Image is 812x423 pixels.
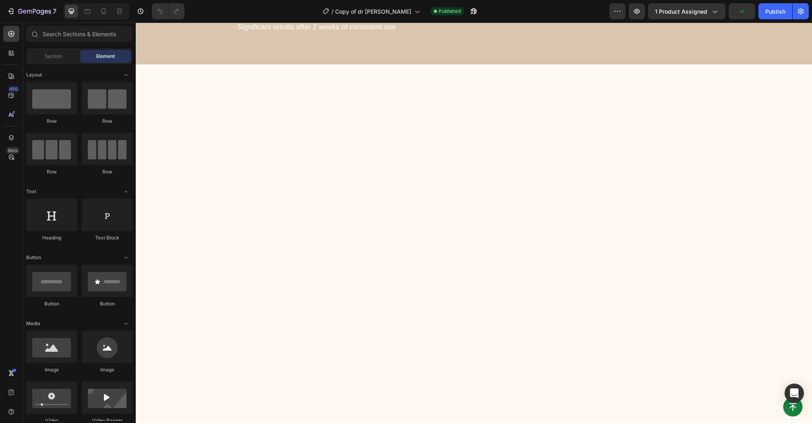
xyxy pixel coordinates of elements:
div: Beta [6,147,19,154]
span: 1 product assigned [655,7,707,16]
button: 1 product assigned [648,3,725,19]
div: Image [26,366,77,373]
span: Toggle open [120,251,133,264]
span: Text [26,188,36,195]
div: Publish [765,7,785,16]
span: / [331,7,333,16]
span: Toggle open [120,68,133,81]
div: Image [82,366,133,373]
button: Publish [758,3,792,19]
p: 7 [53,6,56,16]
span: Published [439,8,461,15]
div: Row [82,118,133,125]
span: Toggle open [120,185,133,198]
span: Button [26,254,41,261]
span: Toggle open [120,317,133,330]
div: Button [82,300,133,307]
iframe: Design area [136,23,812,423]
span: Media [26,320,40,327]
div: Open Intercom Messenger [785,384,804,403]
div: Button [26,300,77,307]
div: Row [26,168,77,175]
div: Undo/Redo [152,3,184,19]
span: Layout [26,71,42,78]
div: Heading [26,234,77,241]
div: 450 [8,86,19,92]
div: Row [26,118,77,125]
span: Copy of dr [PERSON_NAME] [335,7,411,16]
div: Row [82,168,133,175]
span: Element [96,53,115,60]
div: Text Block [82,234,133,241]
span: Section [45,53,62,60]
button: 7 [3,3,60,19]
input: Search Sections & Elements [26,26,133,42]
